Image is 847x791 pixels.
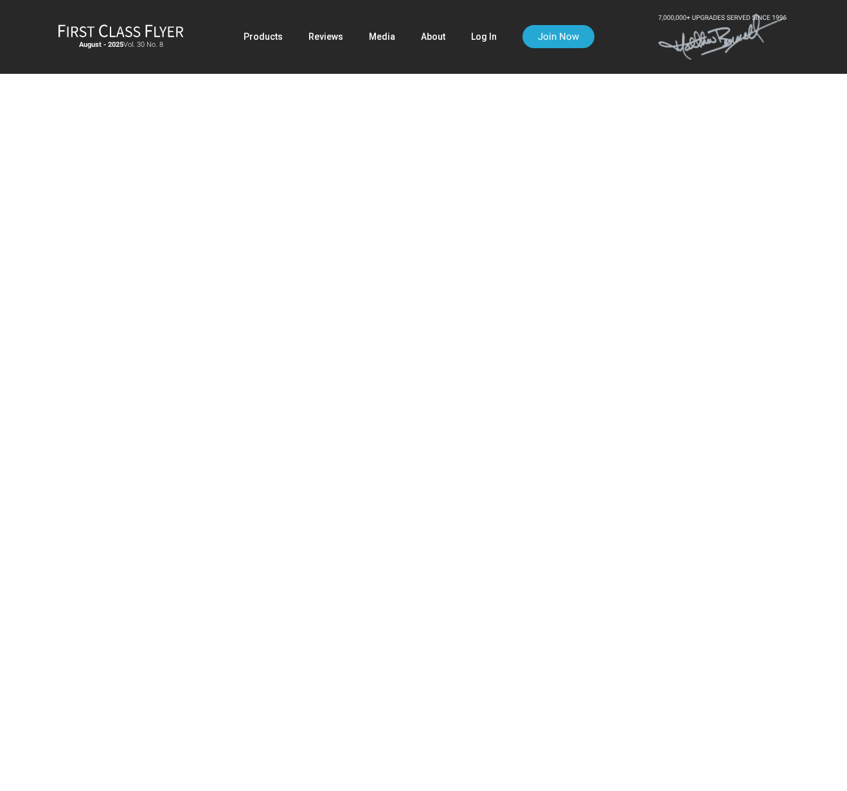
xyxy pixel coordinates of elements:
a: Reviews [308,25,343,48]
img: First Class Flyer [58,24,184,37]
a: Join Now [522,25,594,48]
strong: August - 2025 [79,40,123,49]
a: Log In [471,25,497,48]
a: About [421,25,445,48]
small: Vol. 30 No. 8 [58,40,184,49]
a: Media [369,25,395,48]
a: First Class FlyerAugust - 2025Vol. 30 No. 8 [58,24,184,49]
a: Products [244,25,283,48]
